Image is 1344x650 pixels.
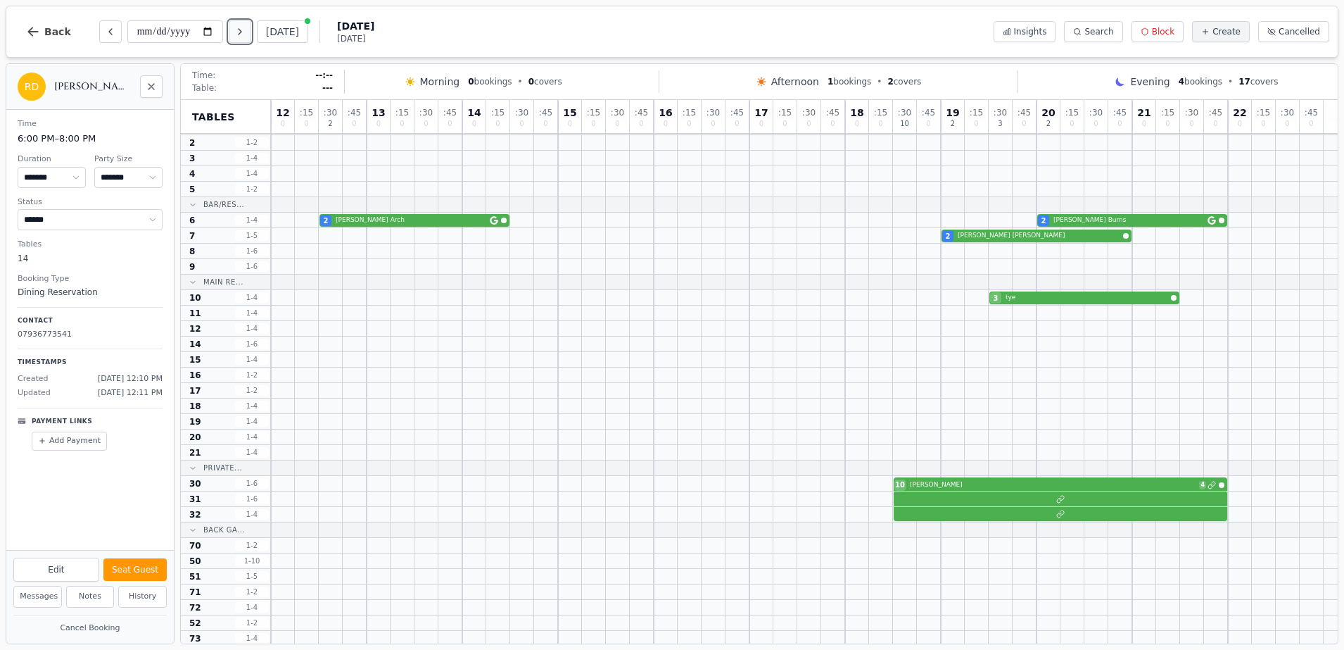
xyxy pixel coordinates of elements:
[1258,21,1329,42] button: Cancelled
[1161,108,1174,117] span: : 15
[328,120,332,127] span: 2
[1152,26,1174,37] span: Block
[13,620,167,637] button: Cancel Booking
[189,633,201,644] span: 73
[659,108,672,118] span: 16
[1089,108,1103,117] span: : 30
[1189,120,1193,127] span: 0
[189,571,201,582] span: 51
[235,509,269,520] span: 1 - 4
[336,215,487,225] span: [PERSON_NAME] Arch
[711,120,715,127] span: 0
[281,120,285,127] span: 0
[1113,108,1127,117] span: : 45
[970,108,983,117] span: : 15
[1142,120,1146,127] span: 0
[13,558,99,582] button: Edit
[898,108,911,117] span: : 30
[639,120,643,127] span: 0
[874,108,887,117] span: : 15
[1131,21,1184,42] button: Block
[910,480,1196,490] span: [PERSON_NAME]
[352,120,356,127] span: 0
[1261,120,1265,127] span: 0
[372,108,385,118] span: 13
[946,108,959,118] span: 19
[855,120,859,127] span: 0
[18,132,163,146] dd: 6:00 PM – 8:00 PM
[448,120,452,127] span: 0
[203,199,244,210] span: Bar/Res...
[13,586,62,608] button: Messages
[140,75,163,98] button: Close
[1213,120,1217,127] span: 0
[18,196,163,208] dt: Status
[98,387,163,399] span: [DATE] 12:11 PM
[1305,108,1318,117] span: : 45
[468,76,512,87] span: bookings
[1179,77,1184,87] span: 4
[189,308,201,319] span: 11
[778,108,792,117] span: : 15
[235,246,269,256] span: 1 - 6
[424,120,428,127] span: 0
[994,21,1056,42] button: Insights
[1022,120,1026,127] span: 0
[754,108,768,118] span: 17
[189,370,201,381] span: 16
[828,76,871,87] span: bookings
[826,108,839,117] span: : 45
[1165,120,1169,127] span: 0
[1084,26,1113,37] span: Search
[994,293,999,304] span: 3
[235,339,269,349] span: 1 - 6
[18,373,49,385] span: Created
[203,463,242,473] span: Private...
[591,120,595,127] span: 0
[900,120,909,127] span: 10
[1238,77,1250,87] span: 17
[235,215,269,225] span: 1 - 4
[192,110,235,124] span: Tables
[587,108,600,117] span: : 15
[189,339,201,350] span: 14
[1192,21,1250,42] button: Create
[850,108,863,118] span: 18
[1228,76,1233,87] span: •
[235,370,269,380] span: 1 - 2
[18,358,163,368] p: Timestamps
[235,308,269,318] span: 1 - 4
[189,168,195,180] span: 4
[235,168,269,179] span: 1 - 4
[563,108,576,118] span: 15
[1207,216,1216,225] svg: Google booking
[951,120,955,127] span: 2
[528,77,534,87] span: 0
[730,108,744,117] span: : 45
[568,120,572,127] span: 0
[472,120,476,127] span: 0
[189,602,201,613] span: 72
[1199,481,1206,489] span: 4
[18,387,51,399] span: Updated
[1006,293,1168,303] span: tye
[830,120,835,127] span: 0
[300,108,313,117] span: : 15
[322,82,333,94] span: ---
[1185,108,1198,117] span: : 30
[189,354,201,365] span: 15
[18,316,163,326] p: Contact
[189,153,195,164] span: 3
[1130,75,1169,89] span: Evening
[324,108,337,117] span: : 30
[887,77,893,87] span: 2
[998,120,1002,127] span: 3
[189,230,195,242] span: 7
[235,354,269,365] span: 1 - 4
[1093,120,1098,127] span: 0
[539,108,552,117] span: : 45
[189,618,201,629] span: 52
[877,76,882,87] span: •
[400,120,404,127] span: 0
[1117,120,1122,127] span: 0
